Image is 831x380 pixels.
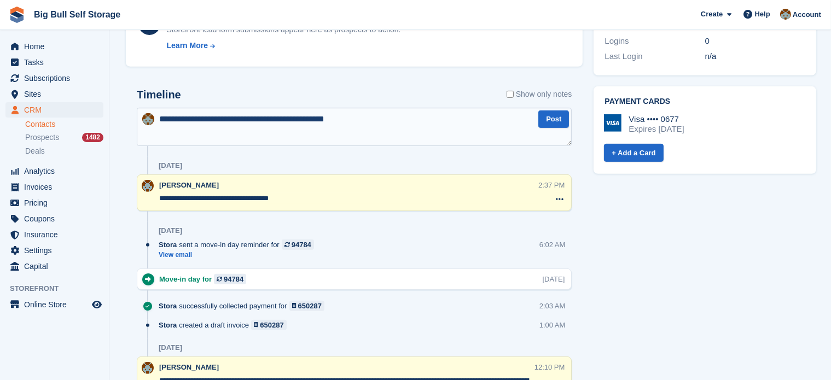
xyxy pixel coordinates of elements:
[24,195,90,211] span: Pricing
[260,320,283,330] div: 650287
[5,195,103,211] a: menu
[5,163,103,179] a: menu
[159,239,319,250] div: sent a move-in day reminder for
[5,297,103,312] a: menu
[159,301,330,311] div: successfully collected payment for
[25,132,59,143] span: Prospects
[539,320,566,330] div: 1:00 AM
[5,259,103,274] a: menu
[24,179,90,195] span: Invoices
[5,211,103,226] a: menu
[142,113,154,125] img: Mike Llewellen Palmer
[159,239,177,250] span: Stora
[705,50,805,63] div: n/a
[159,320,292,330] div: created a draft invoice
[142,362,154,374] img: Mike Llewellen Palmer
[159,161,182,170] div: [DATE]
[507,89,514,100] input: Show only notes
[24,39,90,54] span: Home
[629,124,684,134] div: Expires [DATE]
[5,86,103,102] a: menu
[24,297,90,312] span: Online Store
[24,55,90,70] span: Tasks
[5,179,103,195] a: menu
[780,9,791,20] img: Mike Llewellen Palmer
[25,146,45,156] span: Deals
[25,119,103,130] a: Contacts
[251,320,287,330] a: 650287
[534,362,565,372] div: 12:10 PM
[755,9,770,20] span: Help
[167,24,401,36] div: Storefront lead form submissions appear here as prospects to action.
[167,40,208,51] div: Learn More
[82,133,103,142] div: 1482
[24,211,90,226] span: Coupons
[214,274,246,284] a: 94784
[538,180,565,190] div: 2:37 PM
[539,301,566,311] div: 2:03 AM
[5,227,103,242] a: menu
[605,50,705,63] div: Last Login
[159,320,177,330] span: Stora
[538,110,569,128] button: Post
[539,239,566,250] div: 6:02 AM
[24,102,90,118] span: CRM
[282,239,314,250] a: 94784
[167,40,401,51] a: Learn More
[90,298,103,311] a: Preview store
[5,55,103,70] a: menu
[604,144,663,162] a: + Add a Card
[137,89,181,101] h2: Timeline
[701,9,723,20] span: Create
[289,301,325,311] a: 650287
[30,5,125,24] a: Big Bull Self Storage
[159,250,319,260] a: View email
[292,239,311,250] div: 94784
[5,71,103,86] a: menu
[24,243,90,258] span: Settings
[25,132,103,143] a: Prospects 1482
[159,274,252,284] div: Move-in day for
[604,114,621,132] img: Visa Logo
[793,9,821,20] span: Account
[159,363,219,371] span: [PERSON_NAME]
[605,97,805,106] h2: Payment cards
[605,35,705,48] div: Logins
[5,243,103,258] a: menu
[159,181,219,189] span: [PERSON_NAME]
[159,301,177,311] span: Stora
[24,163,90,179] span: Analytics
[24,227,90,242] span: Insurance
[10,283,109,294] span: Storefront
[9,7,25,23] img: stora-icon-8386f47178a22dfd0bd8f6a31ec36ba5ce8667c1dd55bd0f319d3a0aa187defe.svg
[507,89,572,100] label: Show only notes
[629,114,684,124] div: Visa •••• 0677
[543,274,565,284] div: [DATE]
[159,343,182,352] div: [DATE]
[24,71,90,86] span: Subscriptions
[5,102,103,118] a: menu
[705,35,805,48] div: 0
[224,274,243,284] div: 94784
[24,259,90,274] span: Capital
[159,226,182,235] div: [DATE]
[298,301,322,311] div: 650287
[24,86,90,102] span: Sites
[5,39,103,54] a: menu
[142,180,154,192] img: Mike Llewellen Palmer
[25,145,103,157] a: Deals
